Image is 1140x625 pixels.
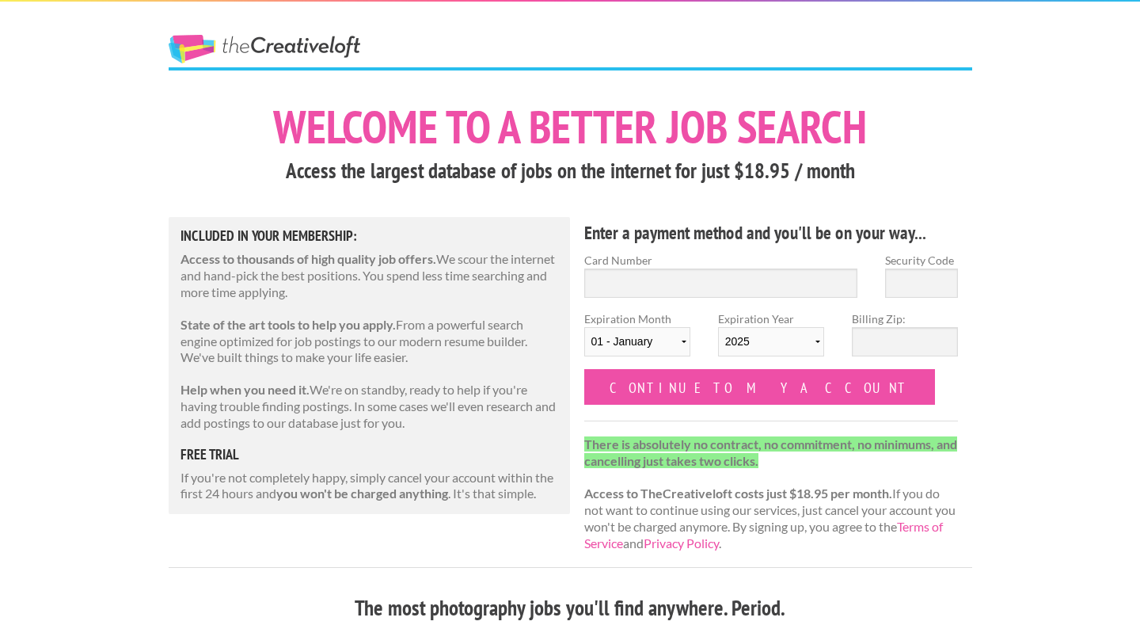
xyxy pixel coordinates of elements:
select: Expiration Month [584,327,690,356]
h4: Enter a payment method and you'll be on your way... [584,220,959,246]
a: The Creative Loft [169,35,360,63]
p: We're on standby, ready to help if you're having trouble finding postings. In some cases we'll ev... [180,382,559,431]
strong: State of the art tools to help you apply. [180,317,396,332]
strong: you won't be charged anything [276,486,448,501]
label: Expiration Month [584,311,690,369]
p: From a powerful search engine optimized for job postings to our modern resume builder. We've buil... [180,317,559,366]
h3: Access the largest database of jobs on the internet for just $18.95 / month [169,156,972,186]
a: Privacy Policy [644,535,719,551]
strong: Help when you need it. [180,382,310,397]
p: If you're not completely happy, simply cancel your account within the first 24 hours and . It's t... [180,470,559,503]
h5: Included in Your Membership: [180,229,559,243]
label: Expiration Year [718,311,824,369]
label: Security Code [885,252,958,269]
a: Terms of Service [584,519,943,551]
input: Continue to my account [584,369,936,405]
label: Card Number [584,252,858,269]
label: Billing Zip: [852,311,958,327]
select: Expiration Year [718,327,824,356]
p: If you do not want to continue using our services, just cancel your account you won't be charged ... [584,436,959,552]
strong: Access to TheCreativeloft costs just $18.95 per month. [584,486,892,501]
p: We scour the internet and hand-pick the best positions. You spend less time searching and more ti... [180,251,559,300]
h1: Welcome to a better job search [169,104,972,150]
h3: The most photography jobs you'll find anywhere. Period. [169,593,972,623]
h5: free trial [180,448,559,462]
strong: There is absolutely no contract, no commitment, no minimums, and cancelling just takes two clicks. [584,436,957,468]
strong: Access to thousands of high quality job offers. [180,251,436,266]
